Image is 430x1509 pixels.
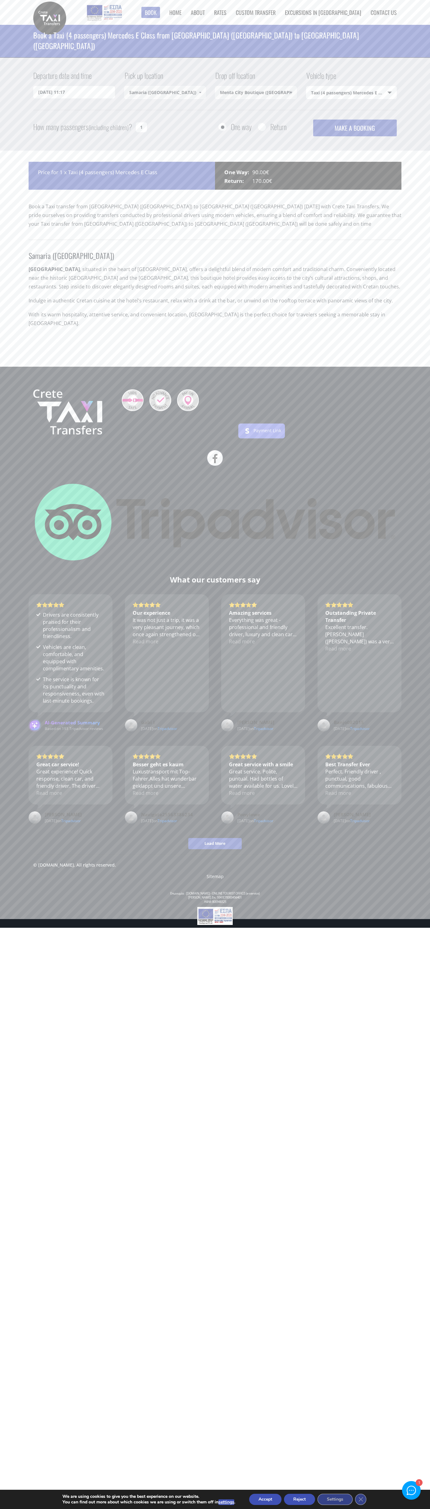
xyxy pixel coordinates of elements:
img: 100% Safe [122,389,144,411]
a: View on Tripadvisor [158,818,177,823]
a: Custom Transfer [236,8,276,16]
a: Review by Martin Č [237,719,274,725]
div: [DATE] [334,726,346,731]
div: on [141,818,158,823]
p: , situated in the heart of [GEOGRAPHIC_DATA], offers a delightful blend of modern comfort and tra... [29,265,401,296]
div: Best Transfer Ever [325,761,394,768]
div: Read more [36,790,62,797]
a: facebook [207,450,223,466]
p: Indulge in authentic Cretan cuisine at the hotel’s restaurant, relax with a drink at the bar, or ... [29,296,401,310]
span: One Way: [224,168,252,177]
div: The service is known for its punctuality and responsiveness, even with last-minute bookings. [43,676,105,705]
div: Read more [229,790,255,797]
input: Select pickup location [124,86,206,99]
div: on [45,818,61,823]
div: Tripadvisor [158,818,177,823]
div: [DATE] [45,818,57,823]
div: Price for 1 x Taxi (4 passengers) Mercedes E Class [29,162,215,190]
span: Based on 193 Tripadvisor reviews [45,727,103,731]
div: Excellent transfer. [PERSON_NAME] ([PERSON_NAME]) was a very safe and reliable driver on our tran... [325,624,394,645]
p: Book a Taxi transfer from [GEOGRAPHIC_DATA] ([GEOGRAPHIC_DATA]) to [GEOGRAPHIC_DATA] ([GEOGRAPHIC... [29,202,401,233]
a: View on Tripadvisor [221,719,234,732]
span: [PERSON_NAME] [237,719,274,725]
img: e-bannersEUERDF180X90.jpg [86,3,123,22]
button: Load More [188,838,242,849]
a: View on Tripadvisor [61,818,81,823]
div: Read more [325,645,351,652]
div: on [237,726,254,731]
a: View on Tripadvisor [254,818,273,823]
p: With its warm hospitality, attentive service, and convenient location, [GEOGRAPHIC_DATA] is the p... [29,310,401,333]
a: About [191,8,205,16]
a: Review by Roger A [334,812,371,817]
span: [PERSON_NAME] [45,812,82,817]
div: Amazing services [229,609,297,617]
div: Tripadvisor [254,818,273,823]
div: Read more [325,790,351,797]
div: Everything was great - professional and friendly driver, luxury and clean car, refreshment on boa... [229,617,297,638]
div: Rating: 5.0 out of 5 [325,754,394,759]
a: Home [169,8,181,16]
div: Rating: 5.0 out of 5 [229,754,297,759]
div: Vehicles are clean, comfortable, and equipped with complimentary amenities. [43,644,105,672]
a: Crete Taxi Transfers | Book a Taxi transfer from Samaria (Chania city) to Menta City Boutique (Re... [33,14,66,20]
label: Return [270,123,286,131]
span: Load More [204,841,226,846]
button: Close GDPR Cookie Banner [355,1494,366,1505]
span: Navigate25563386234 [141,812,193,817]
div: Great service. Polite, puntual. Had bottles of water available for us. Lovely Mercedes mini bus a... [229,768,297,790]
div: It was not just a trip, it was a very pleasant journey, which once again strengthened our very go... [133,617,201,638]
img: Crete Taxi Transfers [33,389,102,435]
div: Rating: 5.0 out of 5 [325,602,394,608]
label: How many passengers ? [33,120,132,135]
img: Crete Taxi Transfers | Book a Taxi transfer from Samaria (Chania city) to Menta City Boutique (Re... [33,2,66,34]
a: Sitemap [207,873,224,879]
div: [DATE] [141,818,153,823]
button: MAKE A BOOKING [313,120,397,136]
a: View on Tripadvisor [125,719,137,732]
div: Rating: 5.0 out of 5 [133,754,201,759]
div: Great car service! [36,761,105,768]
div: Tripadvisor [254,726,273,731]
h3: Samaria ([GEOGRAPHIC_DATA]) [29,251,401,265]
button: settings [218,1499,234,1505]
p: We are using cookies to give you the best experience on our website. [62,1494,235,1499]
span: Return: [224,177,252,185]
a: Excursions in [GEOGRAPHIC_DATA] [285,8,361,16]
div: [DATE] [334,818,346,823]
a: Review by Ponylowe [237,812,260,817]
div: [DATE] [237,818,249,823]
label: Vehicle type [306,70,336,86]
a: View on Tripadvisor [350,818,370,823]
div: on [141,726,158,731]
button: Accept [249,1494,281,1505]
p: © [DOMAIN_NAME]. All rights reserved. [33,862,116,873]
a: View on Tripadvisor [318,811,330,824]
div: Tripadvisor [61,818,81,823]
span: AI-Generated Summary [45,720,100,725]
a: View on Tripadvisor [158,726,177,731]
span: Banjo082015 [334,719,364,725]
button: Reject [284,1494,315,1505]
p: You can find out more about which cookies we are using or switch them off in . [62,1499,235,1505]
a: View on Tripadvisor [125,811,137,824]
div: Rating: 5.0 out of 5 [229,602,297,608]
img: e-bannersEUERDF180X90.jpg [197,907,233,925]
img: Pay On Arrival [177,389,199,411]
a: View on Tripadvisor [350,726,370,731]
div: on [334,726,350,731]
span: Ponylowe [237,812,260,817]
div: Rating: 5.0 out of 5 [133,602,201,608]
img: No Advance Payment [149,389,171,411]
div: Rating: 5.0 out of 5 [36,754,105,759]
span: Gabi I [141,719,155,725]
span: [PERSON_NAME] [334,812,371,817]
a: Review by Gabi I [141,719,155,725]
a: Show All Items [195,86,205,99]
h1: Book a Taxi (4 passengers) Mercedes E Class from [GEOGRAPHIC_DATA] ([GEOGRAPHIC_DATA]) to [GEOGRA... [33,25,397,56]
div: Rating: 5.0 out of 5 [36,602,105,608]
img: stripe [242,426,252,436]
div: Read more [133,638,158,645]
a: Review by Navigate25563386234 [141,812,193,817]
div: Outstanding Private Transfer [325,609,394,624]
